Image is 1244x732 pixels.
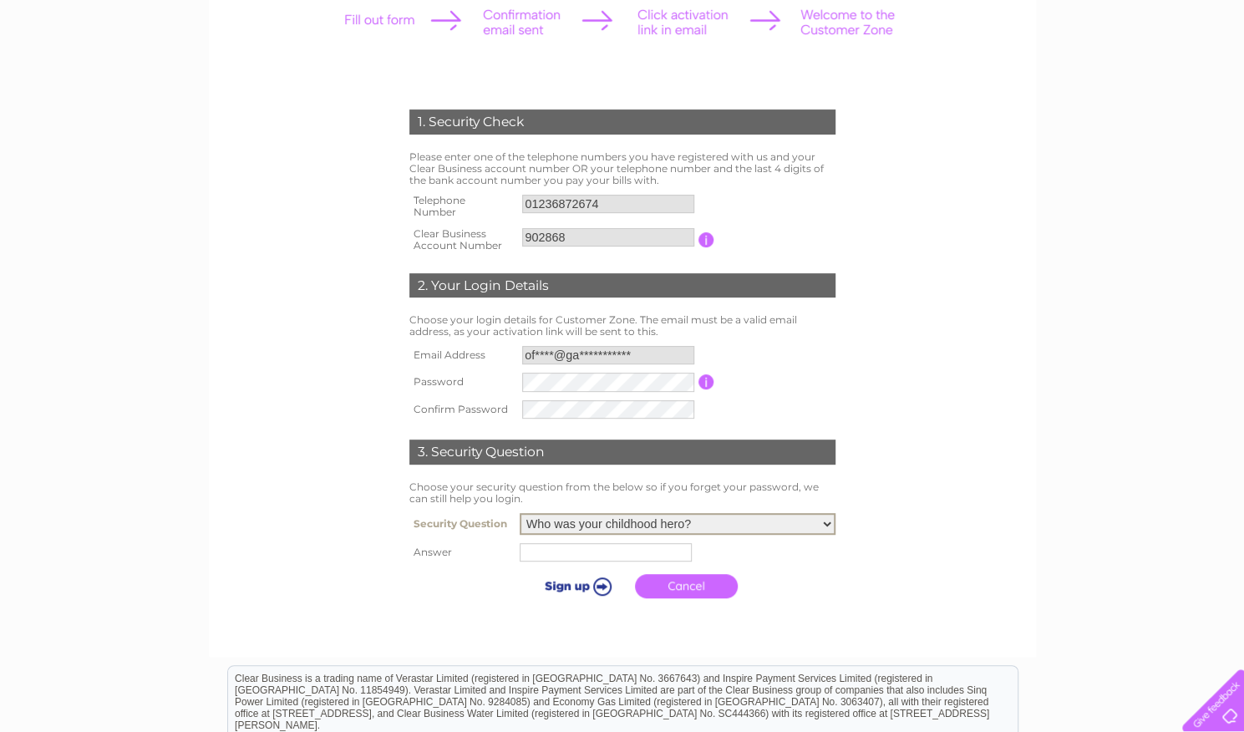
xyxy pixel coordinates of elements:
[698,374,714,389] input: Information
[1052,71,1089,84] a: Energy
[43,43,129,94] img: logo.png
[405,223,519,257] th: Clear Business Account Number
[405,396,519,424] th: Confirm Password
[409,440,835,465] div: 3. Security Question
[405,509,515,539] th: Security Question
[1010,71,1042,84] a: Water
[409,273,835,298] div: 2. Your Login Details
[405,147,840,190] td: Please enter one of the telephone numbers you have registered with us and your Clear Business acc...
[1159,71,1183,84] a: Blog
[228,9,1018,81] div: Clear Business is a trading name of Verastar Limited (registered in [GEOGRAPHIC_DATA] No. 3667643...
[405,539,515,566] th: Answer
[405,477,840,509] td: Choose your security question from the below so if you forget your password, we can still help yo...
[1099,71,1149,84] a: Telecoms
[1193,71,1234,84] a: Contact
[409,109,835,135] div: 1. Security Check
[698,232,714,247] input: Information
[405,310,840,342] td: Choose your login details for Customer Zone. The email must be a valid email address, as your act...
[929,8,1044,29] a: 0333 014 3131
[405,190,519,223] th: Telephone Number
[524,574,627,597] input: Submit
[635,574,738,598] a: Cancel
[405,342,519,369] th: Email Address
[405,369,519,396] th: Password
